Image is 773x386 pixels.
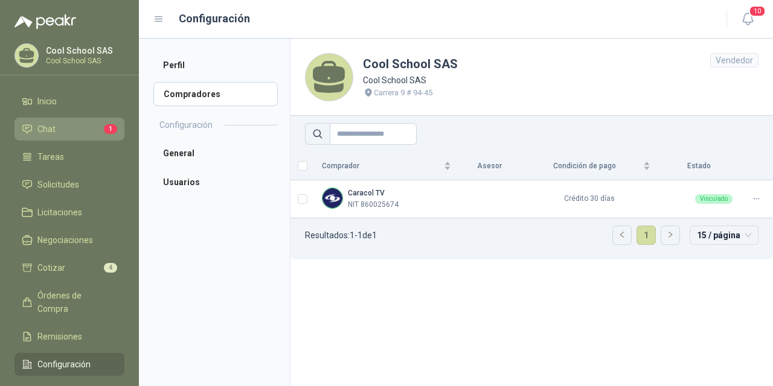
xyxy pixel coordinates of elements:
[14,145,124,168] a: Tareas
[521,152,658,180] th: Condición de pago
[363,74,458,87] p: Cool School SAS
[37,289,113,315] span: Órdenes de Compra
[37,261,65,274] span: Cotizar
[37,178,79,191] span: Solicitudes
[153,141,278,165] a: General
[14,256,124,279] a: Cotizar4
[690,226,759,245] div: tamaño de página
[661,226,679,244] button: right
[37,150,64,163] span: Tareas
[322,188,342,208] img: Company Logo
[14,118,124,141] a: Chat1
[14,284,124,320] a: Órdenes de Compra
[46,57,121,65] p: Cool School SAS
[658,152,740,180] th: Estado
[710,53,759,68] div: Vendedor
[697,226,751,244] span: 15 / página
[37,330,82,343] span: Remisiones
[749,5,766,17] span: 10
[374,87,432,99] p: Carrera 9 # 94-45
[14,201,124,224] a: Licitaciones
[37,95,57,108] span: Inicio
[458,152,521,180] th: Asesor
[322,160,441,172] span: Comprador
[104,263,117,273] span: 4
[37,358,91,371] span: Configuración
[14,325,124,348] a: Remisiones
[637,226,656,245] li: 1
[305,231,377,239] p: Resultados: 1 - 1 de 1
[618,231,626,238] span: left
[637,226,655,244] a: 1
[737,8,759,30] button: 10
[363,55,458,74] h1: Cool School SAS
[315,152,458,180] th: Comprador
[153,170,278,194] a: Usuarios
[153,82,278,106] a: Compradores
[14,173,124,196] a: Solicitudes
[159,118,213,131] h2: Configuración
[14,14,76,29] img: Logo peakr
[14,353,124,376] a: Configuración
[348,189,385,197] b: Caracol TV
[46,46,121,55] p: Cool School SAS
[695,194,733,204] div: Vinculado
[612,226,632,245] li: Página anterior
[521,180,658,218] td: Crédito 30 días
[528,160,641,172] span: Condición de pago
[37,233,93,247] span: Negociaciones
[153,53,278,77] a: Perfil
[348,199,399,210] p: NIT 860025674
[179,10,250,27] h1: Configuración
[667,231,674,238] span: right
[104,124,117,134] span: 1
[37,206,82,219] span: Licitaciones
[613,226,631,244] button: left
[37,122,56,136] span: Chat
[14,229,124,252] a: Negociaciones
[661,226,680,245] li: Página siguiente
[14,90,124,113] a: Inicio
